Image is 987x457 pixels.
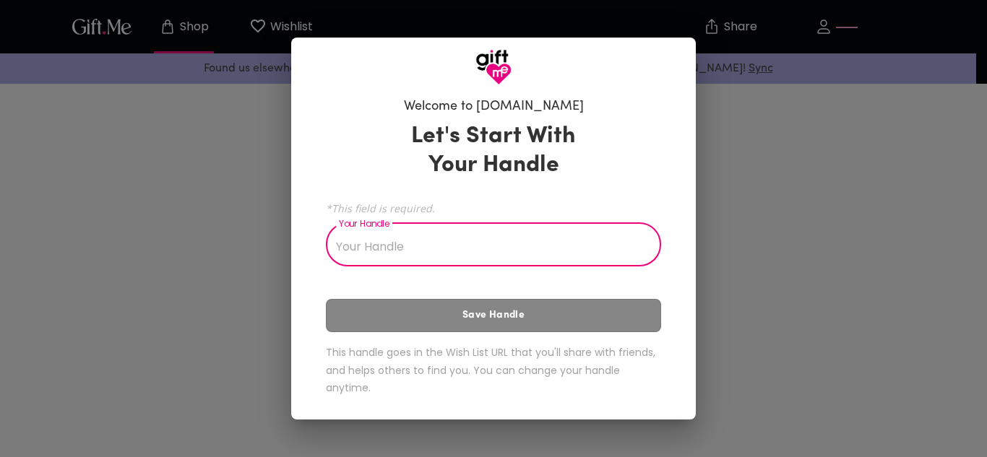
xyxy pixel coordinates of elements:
[475,49,512,85] img: GiftMe Logo
[393,122,594,180] h3: Let's Start With Your Handle
[404,98,584,116] h6: Welcome to [DOMAIN_NAME]
[326,344,661,397] h6: This handle goes in the Wish List URL that you'll share with friends, and helps others to find yo...
[326,201,661,215] span: *This field is required.
[326,226,645,266] input: Your Handle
